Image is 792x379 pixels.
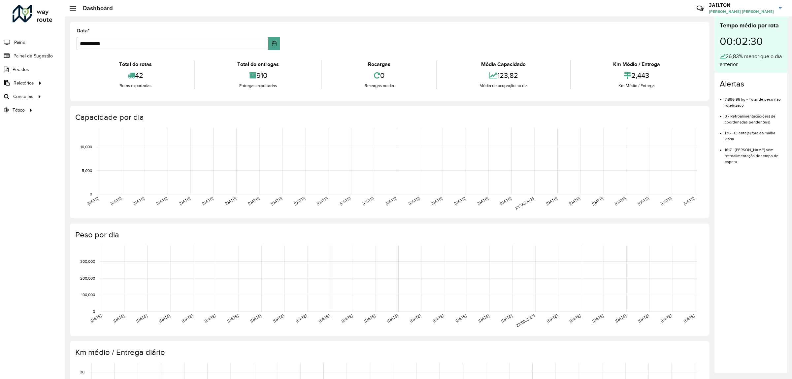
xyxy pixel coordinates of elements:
[270,196,283,206] text: [DATE]
[385,196,397,206] text: [DATE]
[637,196,649,206] text: [DATE]
[614,314,627,323] text: [DATE]
[339,196,351,206] text: [DATE]
[324,68,435,83] div: 0
[614,196,627,206] text: [DATE]
[515,314,536,328] text: 23/08/2025
[454,196,466,206] text: [DATE]
[80,259,95,263] text: 300,000
[133,196,145,206] text: [DATE]
[478,314,490,323] text: [DATE]
[591,196,604,206] text: [DATE]
[500,196,512,206] text: [DATE]
[82,168,92,173] text: 5,000
[362,196,375,206] text: [DATE]
[439,60,568,68] div: Média Capacidade
[224,196,237,206] text: [DATE]
[227,314,239,323] text: [DATE]
[14,80,34,86] span: Relatórios
[179,196,191,206] text: [DATE]
[720,52,782,68] div: 26,83% menor que o dia anterior
[455,314,467,323] text: [DATE]
[573,68,701,83] div: 2,443
[110,196,122,206] text: [DATE]
[709,9,774,15] span: [PERSON_NAME] [PERSON_NAME]
[592,314,604,323] text: [DATE]
[431,196,443,206] text: [DATE]
[500,314,513,323] text: [DATE]
[13,66,29,73] span: Pedidos
[268,37,280,50] button: Choose Date
[78,60,192,68] div: Total de rotas
[14,39,26,46] span: Painel
[709,2,774,8] h3: JAILTON
[660,314,673,323] text: [DATE]
[568,196,581,206] text: [DATE]
[156,196,168,206] text: [DATE]
[75,230,703,240] h4: Peso por dia
[247,196,260,206] text: [DATE]
[76,5,113,12] h2: Dashboard
[87,196,99,206] text: [DATE]
[204,314,216,323] text: [DATE]
[272,314,285,323] text: [DATE]
[81,293,95,297] text: 100,000
[364,314,376,323] text: [DATE]
[196,60,319,68] div: Total de entregas
[295,314,308,323] text: [DATE]
[409,314,422,323] text: [DATE]
[573,60,701,68] div: Km Médio / Entrega
[81,145,92,149] text: 10,000
[78,83,192,89] div: Rotas exportadas
[293,196,306,206] text: [DATE]
[439,83,568,89] div: Média de ocupação no dia
[93,309,95,314] text: 0
[546,314,559,323] text: [DATE]
[386,314,399,323] text: [DATE]
[720,21,782,30] div: Tempo médio por rota
[408,196,420,206] text: [DATE]
[196,68,319,83] div: 910
[202,196,214,206] text: [DATE]
[318,314,330,323] text: [DATE]
[720,30,782,52] div: 00:02:30
[13,107,25,114] span: Tático
[725,91,782,108] li: 7.896,96 kg - Total de peso não roteirizado
[569,314,581,323] text: [DATE]
[545,196,558,206] text: [DATE]
[80,276,95,280] text: 200,000
[77,27,90,35] label: Data
[725,108,782,125] li: 3 - Retroalimentação(ões) de coordenadas pendente(s)
[14,52,53,59] span: Painel de Sugestão
[432,314,445,323] text: [DATE]
[341,314,353,323] text: [DATE]
[725,142,782,165] li: 1617 - [PERSON_NAME] sem retroalimentação de tempo de espera
[75,348,703,357] h4: Km médio / Entrega diário
[135,314,148,323] text: [DATE]
[637,314,650,323] text: [DATE]
[514,196,535,210] text: 23/08/2025
[181,314,194,323] text: [DATE]
[75,113,703,122] h4: Capacidade por dia
[158,314,171,323] text: [DATE]
[324,83,435,89] div: Recargas no dia
[693,1,707,16] a: Contato Rápido
[683,314,695,323] text: [DATE]
[439,68,568,83] div: 123,82
[249,314,262,323] text: [DATE]
[78,68,192,83] div: 42
[113,314,125,323] text: [DATE]
[324,60,435,68] div: Recargas
[725,125,782,142] li: 136 - Cliente(s) fora da malha viária
[720,79,782,89] h4: Alertas
[660,196,673,206] text: [DATE]
[683,196,695,206] text: [DATE]
[196,83,319,89] div: Entregas exportadas
[316,196,329,206] text: [DATE]
[90,314,102,323] text: [DATE]
[13,93,33,100] span: Consultas
[573,83,701,89] div: Km Médio / Entrega
[90,192,92,196] text: 0
[80,370,84,374] text: 20
[477,196,489,206] text: [DATE]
